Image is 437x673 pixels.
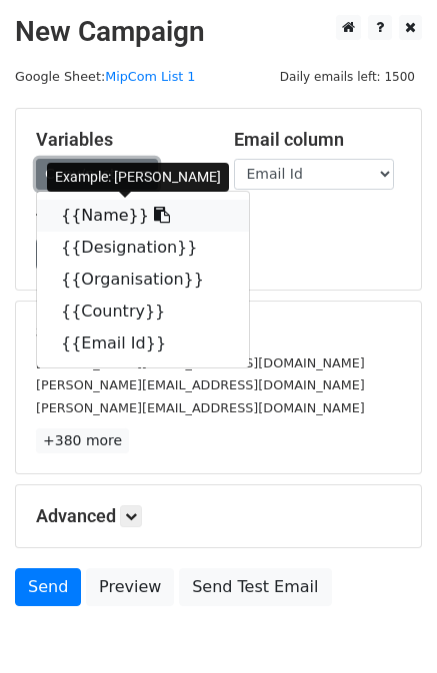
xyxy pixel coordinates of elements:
small: [PERSON_NAME][EMAIL_ADDRESS][DOMAIN_NAME] [36,377,365,392]
small: Google Sheet: [15,69,195,84]
a: MipCom List 1 [105,69,195,84]
h5: Email column [234,129,402,151]
a: {{Country}} [37,296,249,328]
div: Example: [PERSON_NAME] [47,163,229,192]
a: Daily emails left: 1500 [273,69,422,84]
small: [PERSON_NAME][EMAIL_ADDRESS][DOMAIN_NAME] [36,400,365,415]
a: {{Organisation}} [37,264,249,296]
small: [PERSON_NAME][EMAIL_ADDRESS][DOMAIN_NAME] [36,355,365,370]
h2: New Campaign [15,15,422,49]
a: +380 more [36,428,129,453]
h5: Variables [36,129,204,151]
iframe: Chat Widget [337,577,437,673]
span: Daily emails left: 1500 [273,66,422,88]
a: Copy/paste... [36,159,158,190]
a: Send [15,568,81,606]
a: Preview [86,568,174,606]
h5: Advanced [36,505,401,527]
a: {{Email Id}} [37,328,249,359]
a: {{Designation}} [37,232,249,264]
a: {{Name}} [37,200,249,232]
a: Send Test Email [179,568,331,606]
